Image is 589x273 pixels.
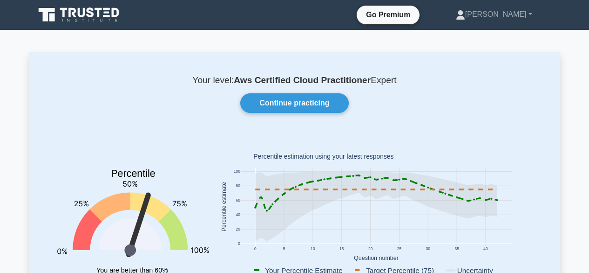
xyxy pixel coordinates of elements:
[236,184,240,189] text: 80
[238,242,240,246] text: 0
[311,246,315,251] text: 10
[454,246,459,251] text: 35
[236,227,240,232] text: 20
[234,75,371,85] b: Aws Certified Cloud Practitioner
[433,5,555,24] a: [PERSON_NAME]
[221,182,227,231] text: Percentile estimate
[236,198,240,203] text: 60
[283,246,285,251] text: 5
[52,75,538,86] p: Your level: Expert
[354,255,399,261] text: Question number
[240,93,348,113] a: Continue practicing
[397,246,401,251] text: 25
[483,246,488,251] text: 40
[253,153,393,161] text: Percentile estimation using your latest responses
[254,246,256,251] text: 0
[339,246,344,251] text: 15
[360,9,416,21] a: Go Premium
[236,213,240,217] text: 40
[233,169,240,174] text: 100
[426,246,430,251] text: 30
[111,168,156,179] text: Percentile
[368,246,373,251] text: 20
